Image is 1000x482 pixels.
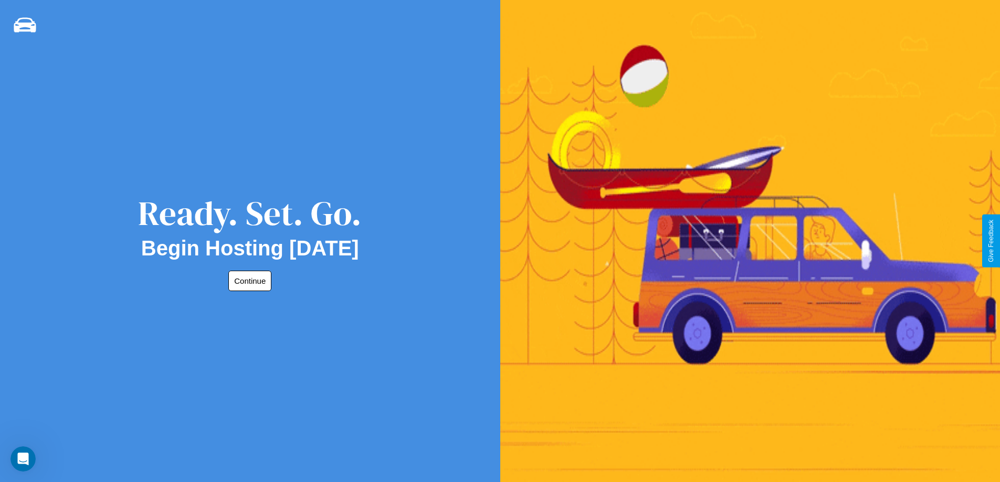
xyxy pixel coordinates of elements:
h2: Begin Hosting [DATE] [141,237,359,260]
div: Ready. Set. Go. [138,190,362,237]
button: Continue [228,271,271,291]
iframe: Intercom live chat [10,446,36,472]
div: Give Feedback [987,220,995,262]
